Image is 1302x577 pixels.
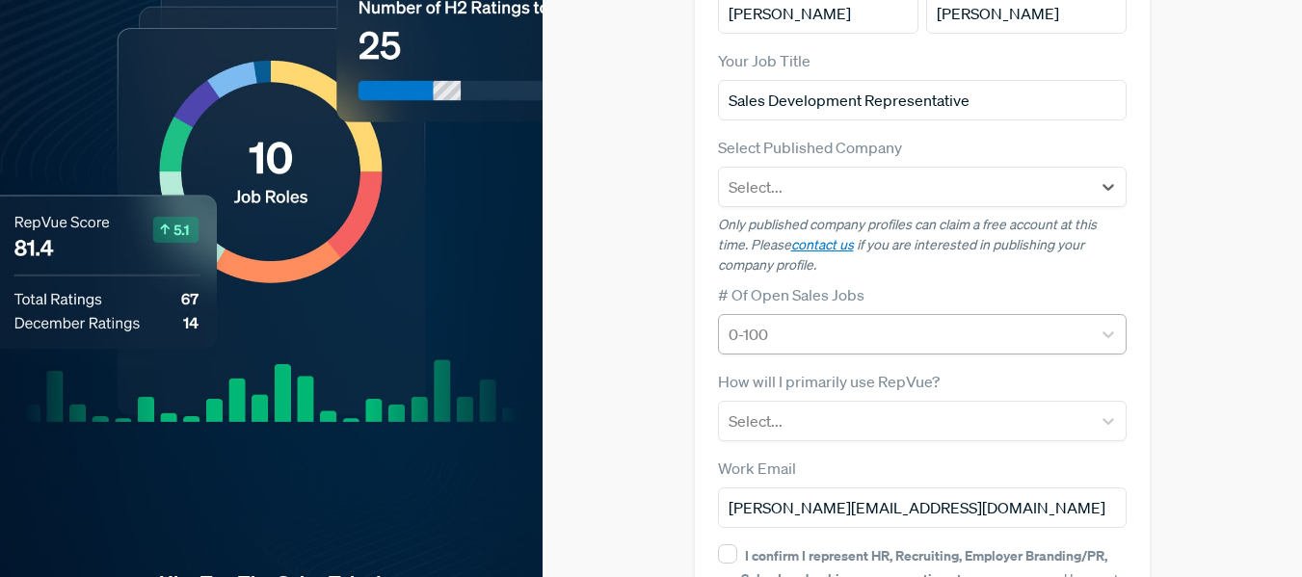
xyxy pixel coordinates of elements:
[718,487,1128,528] input: Email
[718,457,796,480] label: Work Email
[718,215,1128,275] p: Only published company profiles can claim a free account at this time. Please if you are interest...
[718,80,1128,120] input: Title
[718,136,902,159] label: Select Published Company
[791,236,854,253] a: contact us
[718,370,940,393] label: How will I primarily use RepVue?
[718,49,810,72] label: Your Job Title
[718,283,864,306] label: # Of Open Sales Jobs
